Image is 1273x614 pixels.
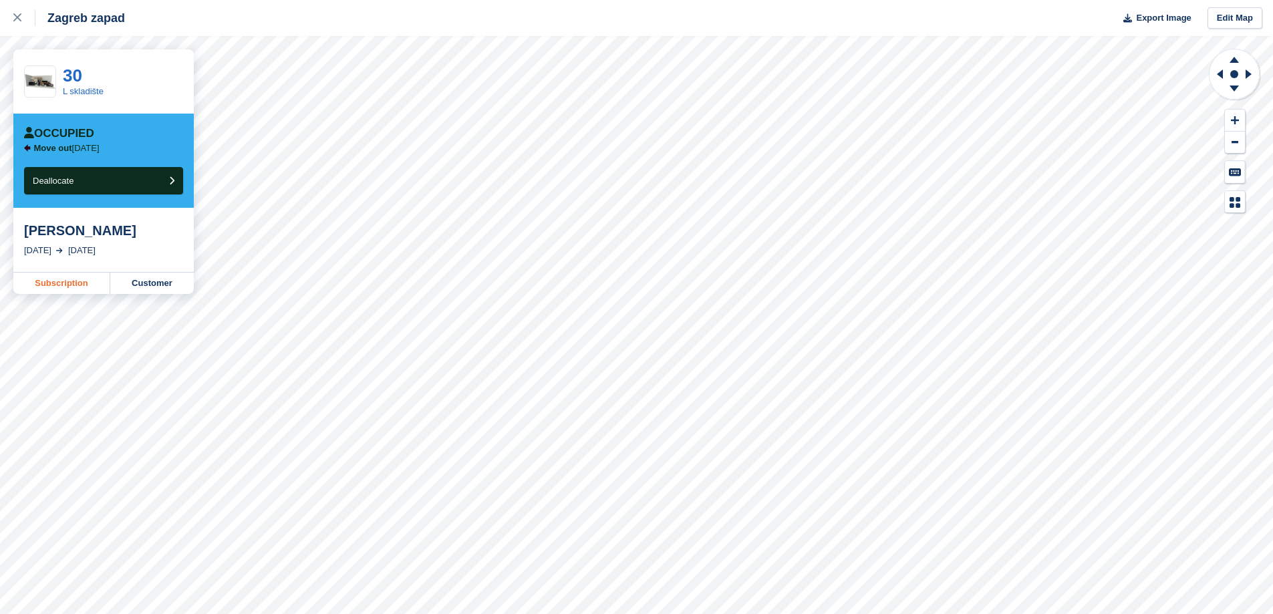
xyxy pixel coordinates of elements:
[24,144,31,152] img: arrow-left-icn-90495f2de72eb5bd0bd1c3c35deca35cc13f817d75bef06ecd7c0b315636ce7e.svg
[33,176,74,186] span: Deallocate
[110,273,194,294] a: Customer
[24,222,183,239] div: [PERSON_NAME]
[24,244,51,257] div: [DATE]
[56,248,63,253] img: arrow-right-light-icn-cde0832a797a2874e46488d9cf13f60e5c3a73dbe684e267c42b8395dfbc2abf.svg
[1136,11,1191,25] span: Export Image
[24,167,183,194] button: Deallocate
[34,143,100,154] p: [DATE]
[24,127,94,140] div: Occupied
[1115,7,1191,29] button: Export Image
[34,143,72,153] span: Move out
[13,273,110,294] a: Subscription
[63,86,104,96] a: L skladište
[63,65,82,86] a: 30
[68,244,96,257] div: [DATE]
[1208,7,1262,29] a: Edit Map
[1225,110,1245,132] button: Zoom In
[1225,191,1245,213] button: Map Legend
[25,74,55,89] img: container-lg-1024x492.png
[35,10,125,26] div: Zagreb zapad
[1225,132,1245,154] button: Zoom Out
[1225,161,1245,183] button: Keyboard Shortcuts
